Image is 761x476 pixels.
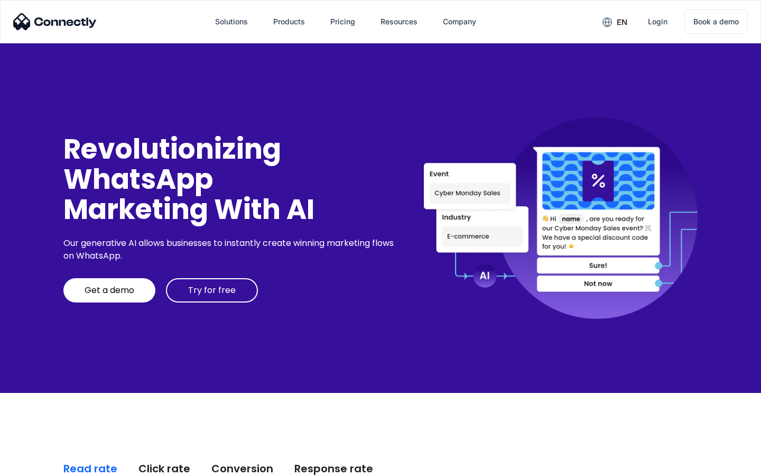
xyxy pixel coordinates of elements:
a: Login [639,9,676,34]
img: Connectly Logo [13,13,97,30]
div: Products [273,14,305,29]
div: Try for free [188,285,236,296]
a: Book a demo [684,10,748,34]
ul: Language list [21,457,63,472]
a: Pricing [322,9,364,34]
div: Our generative AI allows businesses to instantly create winning marketing flows on WhatsApp. [63,237,397,262]
div: Resources [380,14,417,29]
div: Get a demo [85,285,134,296]
a: Get a demo [63,278,155,303]
div: Company [443,14,476,29]
div: Conversion [211,461,273,476]
div: Login [648,14,667,29]
div: Response rate [294,461,373,476]
div: Revolutionizing WhatsApp Marketing With AI [63,134,397,225]
div: Click rate [138,461,190,476]
aside: Language selected: English [11,457,63,472]
div: en [617,15,627,30]
div: Pricing [330,14,355,29]
a: Try for free [166,278,258,303]
div: Solutions [215,14,248,29]
div: Read rate [63,461,117,476]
